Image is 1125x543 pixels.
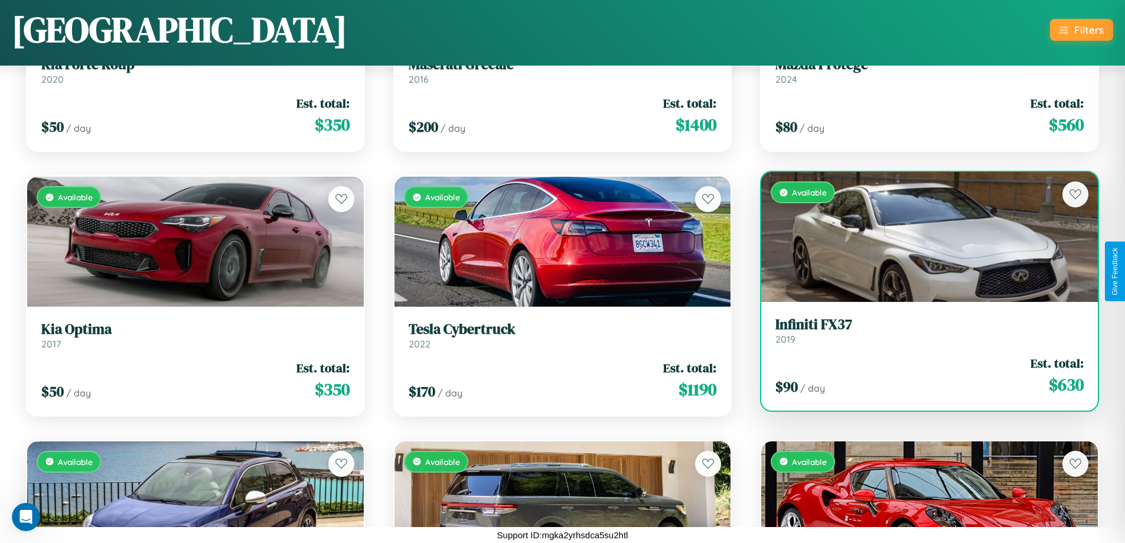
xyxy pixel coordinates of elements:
[1031,355,1084,372] span: Est. total:
[1111,248,1119,295] div: Give Feedback
[296,95,350,112] span: Est. total:
[775,56,1084,85] a: Mazda Protege2024
[438,387,462,399] span: / day
[800,382,825,394] span: / day
[409,56,717,85] a: Maserati Grecale2016
[1050,19,1113,41] button: Filters
[775,73,797,85] span: 2024
[296,359,350,376] span: Est. total:
[12,5,347,54] h1: [GEOGRAPHIC_DATA]
[409,73,429,85] span: 2016
[409,321,717,350] a: Tesla Cybertruck2022
[792,187,827,197] span: Available
[66,387,91,399] span: / day
[1049,113,1084,136] span: $ 560
[1031,95,1084,112] span: Est. total:
[775,333,795,345] span: 2019
[409,338,431,350] span: 2022
[425,457,460,467] span: Available
[679,378,716,401] span: $ 1190
[409,117,438,136] span: $ 200
[41,117,64,136] span: $ 50
[441,122,465,134] span: / day
[41,338,61,350] span: 2017
[775,117,797,136] span: $ 80
[775,316,1084,345] a: Infiniti FX372019
[12,503,40,531] iframe: Intercom live chat
[41,382,64,401] span: $ 50
[58,457,93,467] span: Available
[41,73,64,85] span: 2020
[775,316,1084,333] h3: Infiniti FX37
[676,113,716,136] span: $ 1400
[800,122,824,134] span: / day
[663,359,716,376] span: Est. total:
[41,321,350,350] a: Kia Optima2017
[58,192,93,202] span: Available
[663,95,716,112] span: Est. total:
[1074,24,1104,36] div: Filters
[1049,373,1084,396] span: $ 630
[315,378,350,401] span: $ 350
[41,56,350,85] a: Kia Forte Koup2020
[315,113,350,136] span: $ 350
[409,321,717,338] h3: Tesla Cybertruck
[66,122,91,134] span: / day
[792,457,827,467] span: Available
[41,321,350,338] h3: Kia Optima
[775,377,798,396] span: $ 90
[497,527,628,543] p: Support ID: mgka2yrhsdca5su2htl
[409,382,435,401] span: $ 170
[425,192,460,202] span: Available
